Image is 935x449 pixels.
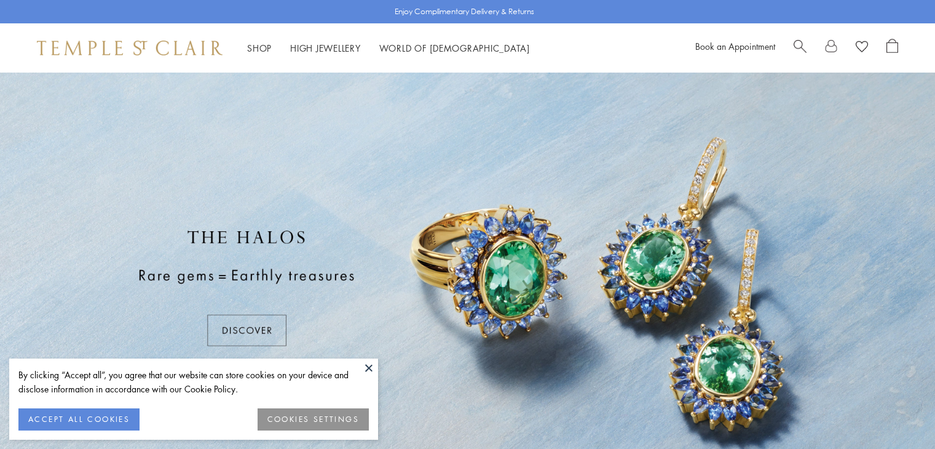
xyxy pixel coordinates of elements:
[18,408,140,431] button: ACCEPT ALL COOKIES
[856,39,868,57] a: View Wishlist
[794,39,807,57] a: Search
[290,42,361,54] a: High JewelleryHigh Jewellery
[247,42,272,54] a: ShopShop
[37,41,223,55] img: Temple St. Clair
[379,42,530,54] a: World of [DEMOGRAPHIC_DATA]World of [DEMOGRAPHIC_DATA]
[886,39,898,57] a: Open Shopping Bag
[874,391,923,437] iframe: Gorgias live chat messenger
[258,408,369,431] button: COOKIES SETTINGS
[18,368,369,396] div: By clicking “Accept all”, you agree that our website can store cookies on your device and disclos...
[247,41,530,56] nav: Main navigation
[695,40,775,52] a: Book an Appointment
[395,6,534,18] p: Enjoy Complimentary Delivery & Returns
